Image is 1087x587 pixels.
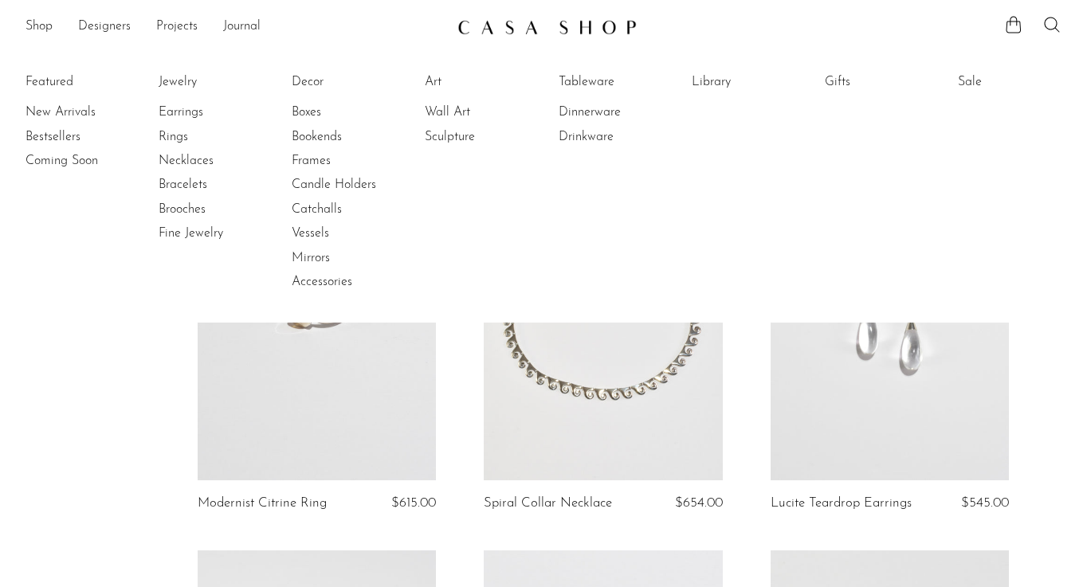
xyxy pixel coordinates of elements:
a: Gifts [825,73,944,91]
a: Spiral Collar Necklace [484,496,612,511]
a: Tableware [559,73,678,91]
a: Projects [156,17,198,37]
a: Fine Jewelry [159,225,278,242]
a: Drinkware [559,128,678,146]
a: Mirrors [292,249,411,267]
ul: Art [425,70,544,149]
a: Journal [223,17,261,37]
a: Coming Soon [26,152,145,170]
a: Designers [78,17,131,37]
a: Library [692,73,811,91]
a: Earrings [159,104,278,121]
span: $615.00 [391,496,436,510]
ul: Featured [26,100,145,173]
ul: Gifts [825,70,944,100]
a: Brooches [159,201,278,218]
a: Rings [159,128,278,146]
a: Jewelry [159,73,278,91]
span: $654.00 [675,496,723,510]
a: Lucite Teardrop Earrings [771,496,912,511]
a: Candle Holders [292,176,411,194]
a: Sale [958,73,1077,91]
ul: Jewelry [159,70,278,246]
a: Catchalls [292,201,411,218]
a: Bookends [292,128,411,146]
a: Modernist Citrine Ring [198,496,327,511]
ul: Sale [958,70,1077,100]
ul: Tableware [559,70,678,149]
a: Bestsellers [26,128,145,146]
a: Frames [292,152,411,170]
a: Boxes [292,104,411,121]
a: Decor [292,73,411,91]
a: Shop [26,17,53,37]
span: $545.00 [961,496,1009,510]
a: Art [425,73,544,91]
a: Necklaces [159,152,278,170]
a: Wall Art [425,104,544,121]
ul: Library [692,70,811,100]
a: Vessels [292,225,411,242]
a: Accessories [292,273,411,291]
a: Dinnerware [559,104,678,121]
ul: NEW HEADER MENU [26,14,445,41]
a: Sculpture [425,128,544,146]
ul: Decor [292,70,411,295]
nav: Desktop navigation [26,14,445,41]
a: Bracelets [159,176,278,194]
a: New Arrivals [26,104,145,121]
